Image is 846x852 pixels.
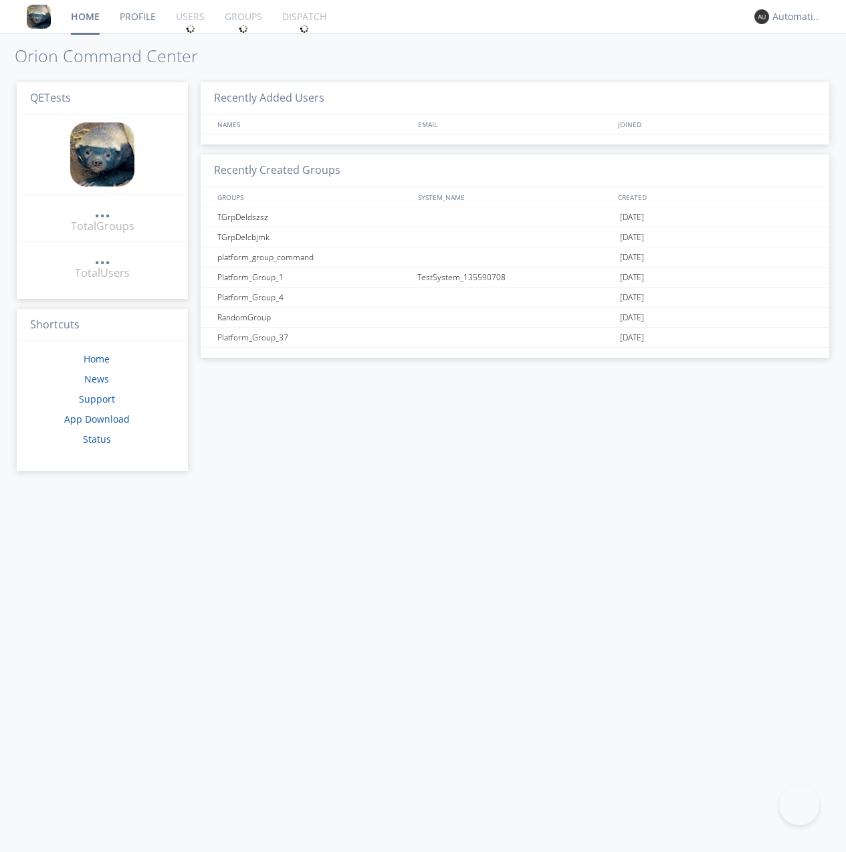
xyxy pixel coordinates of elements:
div: GROUPS [214,187,411,207]
div: RandomGroup [214,308,413,327]
span: [DATE] [620,328,644,348]
a: Platform_Group_1TestSystem_135590708[DATE] [201,268,829,288]
a: ... [94,203,110,219]
div: TestSystem_135590708 [414,268,617,287]
a: Support [79,393,115,405]
a: TGrpDeldszsz[DATE] [201,207,829,227]
span: [DATE] [620,268,644,288]
div: Platform_Group_1 [214,268,413,287]
img: spin.svg [239,24,248,33]
a: Home [84,352,110,365]
div: Platform_Group_37 [214,328,413,347]
iframe: Toggle Customer Support [779,785,819,825]
a: App Download [64,413,130,425]
h3: Recently Created Groups [201,154,829,187]
img: 8ff700cf5bab4eb8a436322861af2272 [70,122,134,187]
img: spin.svg [186,24,195,33]
a: Platform_Group_4[DATE] [201,288,829,308]
span: [DATE] [620,288,644,308]
div: ... [94,203,110,217]
div: platform_group_command [214,247,413,267]
div: JOINED [615,114,816,134]
div: ... [94,250,110,263]
div: Automation+0004 [772,10,823,23]
img: 373638.png [754,9,769,24]
a: Status [83,433,111,445]
div: Total Groups [71,219,134,234]
a: ... [94,250,110,265]
span: [DATE] [620,247,644,268]
div: Platform_Group_4 [214,288,413,307]
div: NAMES [214,114,411,134]
a: News [84,372,109,385]
span: [DATE] [620,308,644,328]
a: RandomGroup[DATE] [201,308,829,328]
div: EMAIL [415,114,615,134]
div: TGrpDelcbjmk [214,227,413,247]
a: platform_group_command[DATE] [201,247,829,268]
div: SYSTEM_NAME [415,187,615,207]
div: TGrpDeldszsz [214,207,413,227]
a: TGrpDelcbjmk[DATE] [201,227,829,247]
span: [DATE] [620,227,644,247]
img: spin.svg [300,24,309,33]
div: CREATED [615,187,816,207]
h3: Shortcuts [17,309,188,342]
span: QETests [30,90,71,105]
img: 8ff700cf5bab4eb8a436322861af2272 [27,5,51,29]
a: Platform_Group_37[DATE] [201,328,829,348]
span: [DATE] [620,207,644,227]
div: Total Users [75,265,130,281]
h3: Recently Added Users [201,82,829,115]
